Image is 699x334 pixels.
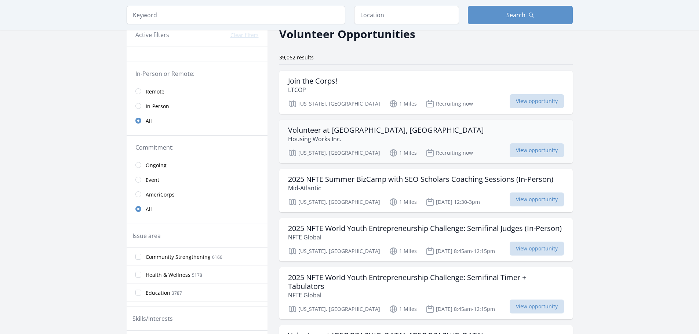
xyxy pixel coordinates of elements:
[288,77,337,85] h3: Join the Corps!
[127,6,345,24] input: Keyword
[510,300,564,313] span: View opportunity
[288,291,564,300] p: NFTE Global
[146,206,152,213] span: All
[127,113,267,128] a: All
[146,289,170,297] span: Education
[288,184,553,192] p: Mid-Atlantic
[146,162,167,169] span: Ongoing
[135,272,141,278] input: Health & Wellness 5178
[172,290,182,296] span: 3787
[146,88,164,95] span: Remote
[127,99,267,113] a: In-Person
[132,314,173,323] legend: Skills/Interests
[135,30,169,39] h3: Active filters
[279,267,573,319] a: 2025 NFTE World Youth Entrepreneurship Challenge: Semifinal Timer + Tabulators NFTE Global [US_ST...
[288,99,380,108] p: [US_STATE], [GEOGRAPHIC_DATA]
[279,120,573,163] a: Volunteer at [GEOGRAPHIC_DATA], [GEOGRAPHIC_DATA] Housing Works Inc. [US_STATE], [GEOGRAPHIC_DATA...
[426,99,473,108] p: Recruiting now
[135,69,259,78] legend: In-Person or Remote:
[426,247,495,256] p: [DATE] 8:45am-12:15pm
[389,247,417,256] p: 1 Miles
[426,148,473,157] p: Recruiting now
[510,143,564,157] span: View opportunity
[146,191,175,198] span: AmeriCorps
[146,103,169,110] span: In-Person
[288,135,484,143] p: Housing Works Inc.
[288,126,484,135] h3: Volunteer at [GEOGRAPHIC_DATA], [GEOGRAPHIC_DATA]
[279,54,314,61] span: 39,062 results
[146,117,152,125] span: All
[288,198,380,206] p: [US_STATE], [GEOGRAPHIC_DATA]
[127,202,267,216] a: All
[510,242,564,256] span: View opportunity
[426,305,495,313] p: [DATE] 8:45am-12:15pm
[135,254,141,260] input: Community Strengthening 6166
[354,6,459,24] input: Location
[506,11,525,19] span: Search
[510,94,564,108] span: View opportunity
[279,169,573,212] a: 2025 NFTE Summer BizCamp with SEO Scholars Coaching Sessions (In-Person) Mid-Atlantic [US_STATE],...
[146,271,190,279] span: Health & Wellness
[146,253,211,261] span: Community Strengthening
[288,175,553,184] h3: 2025 NFTE Summer BizCamp with SEO Scholars Coaching Sessions (In-Person)
[127,84,267,99] a: Remote
[288,148,380,157] p: [US_STATE], [GEOGRAPHIC_DATA]
[192,272,202,278] span: 5178
[389,99,417,108] p: 1 Miles
[127,187,267,202] a: AmeriCorps
[279,26,415,42] h2: Volunteer Opportunities
[288,305,380,313] p: [US_STATE], [GEOGRAPHIC_DATA]
[288,233,562,242] p: NFTE Global
[288,85,337,94] p: LTCOP
[426,198,480,206] p: [DATE] 12:30-3pm
[146,176,159,184] span: Event
[230,32,259,39] button: Clear filters
[389,148,417,157] p: 1 Miles
[288,247,380,256] p: [US_STATE], [GEOGRAPHIC_DATA]
[135,143,259,152] legend: Commitment:
[279,218,573,261] a: 2025 NFTE World Youth Entrepreneurship Challenge: Semifinal Judges (In-Person) NFTE Global [US_ST...
[132,231,161,240] legend: Issue area
[288,273,564,291] h3: 2025 NFTE World Youth Entrepreneurship Challenge: Semifinal Timer + Tabulators
[468,6,573,24] button: Search
[389,305,417,313] p: 1 Miles
[135,290,141,296] input: Education 3787
[288,224,562,233] h3: 2025 NFTE World Youth Entrepreneurship Challenge: Semifinal Judges (In-Person)
[127,158,267,172] a: Ongoing
[389,198,417,206] p: 1 Miles
[279,71,573,114] a: Join the Corps! LTCOP [US_STATE], [GEOGRAPHIC_DATA] 1 Miles Recruiting now View opportunity
[212,254,222,260] span: 6166
[510,192,564,206] span: View opportunity
[127,172,267,187] a: Event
